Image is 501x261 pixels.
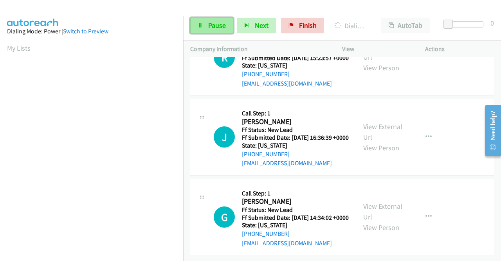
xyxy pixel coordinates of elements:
[242,70,290,78] a: [PHONE_NUMBER]
[425,44,494,54] p: Actions
[7,27,176,36] div: Dialing Mode: Power |
[242,142,349,150] h5: State: [US_STATE]
[381,18,430,33] button: AutoTab
[255,21,269,30] span: Next
[299,21,317,30] span: Finish
[242,190,349,197] h5: Call Step: 1
[363,122,402,142] a: View External Url
[242,62,349,69] h5: State: [US_STATE]
[242,80,332,87] a: [EMAIL_ADDRESS][DOMAIN_NAME]
[214,47,235,68] h1: R
[242,230,290,237] a: [PHONE_NUMBER]
[214,126,235,148] h1: J
[190,44,328,54] p: Company Information
[363,63,399,72] a: View Person
[214,206,235,228] h1: G
[242,134,349,142] h5: Ff Submitted Date: [DATE] 16:36:39 +0000
[242,214,349,222] h5: Ff Submitted Date: [DATE] 14:34:02 +0000
[242,54,349,62] h5: Ff Submitted Date: [DATE] 15:23:57 +0000
[242,197,349,206] h2: [PERSON_NAME]
[242,221,349,229] h5: State: [US_STATE]
[208,21,226,30] span: Pause
[335,20,367,31] p: Dialing [PERSON_NAME]
[242,150,290,158] a: [PHONE_NUMBER]
[242,117,349,126] h2: [PERSON_NAME]
[214,47,235,68] div: The call is yet to be attempted
[363,223,399,232] a: View Person
[242,126,349,134] h5: Ff Status: New Lead
[342,44,411,54] p: View
[479,99,501,162] iframe: Resource Center
[242,239,332,247] a: [EMAIL_ADDRESS][DOMAIN_NAME]
[242,159,332,167] a: [EMAIL_ADDRESS][DOMAIN_NAME]
[242,110,349,117] h5: Call Step: 1
[63,27,108,35] a: Switch to Preview
[363,202,402,221] a: View External Url
[7,44,31,53] a: My Lists
[281,18,324,33] a: Finish
[190,18,233,33] a: Pause
[237,18,276,33] button: Next
[214,206,235,228] div: The call is yet to be attempted
[490,18,494,28] div: 0
[363,143,399,152] a: View Person
[242,206,349,214] h5: Ff Status: New Lead
[447,21,483,27] div: Delay between calls (in seconds)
